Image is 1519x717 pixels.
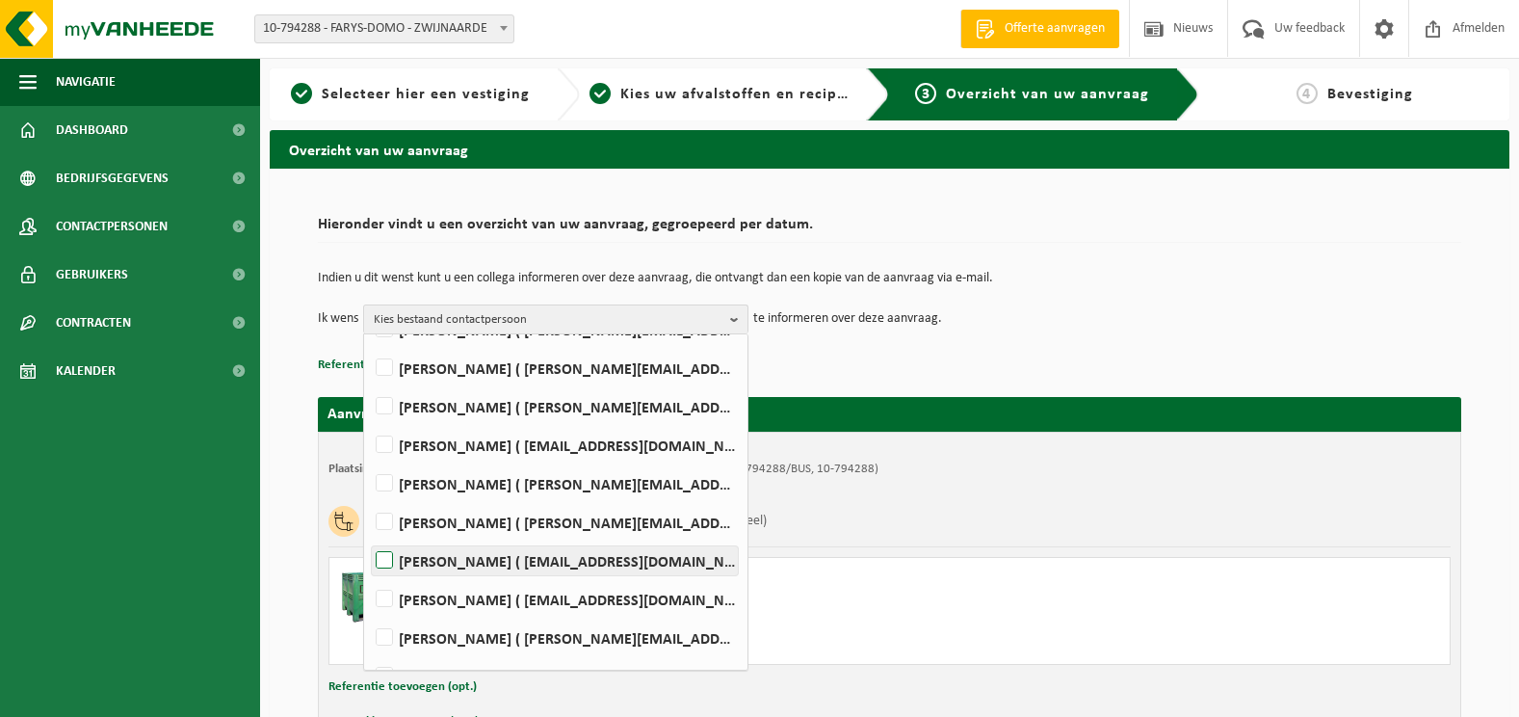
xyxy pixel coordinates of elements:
[56,251,128,299] span: Gebruikers
[339,568,397,625] img: PB-HB-1400-HPE-GN-01.png
[589,83,851,106] a: 2Kies uw afvalstoffen en recipiënten
[279,83,541,106] a: 1Selecteer hier een vestiging
[372,469,738,498] label: [PERSON_NAME] ( [PERSON_NAME][EMAIL_ADDRESS][DOMAIN_NAME] )
[318,217,1461,243] h2: Hieronder vindt u een overzicht van uw aanvraag, gegroepeerd per datum.
[946,87,1149,102] span: Overzicht van uw aanvraag
[328,463,412,475] strong: Plaatsingsadres:
[56,154,169,202] span: Bedrijfsgegevens
[56,202,168,251] span: Contactpersonen
[372,431,738,460] label: [PERSON_NAME] ( [EMAIL_ADDRESS][DOMAIN_NAME] )
[589,83,611,104] span: 2
[254,14,514,43] span: 10-794288 - FARYS-DOMO - ZWIJNAARDE
[56,347,116,395] span: Kalender
[372,508,738,537] label: [PERSON_NAME] ( [PERSON_NAME][EMAIL_ADDRESS][DOMAIN_NAME] )
[56,106,128,154] span: Dashboard
[372,585,738,614] label: [PERSON_NAME] ( [EMAIL_ADDRESS][DOMAIN_NAME] )
[372,354,738,383] label: [PERSON_NAME] ( [PERSON_NAME][EMAIL_ADDRESS][DOMAIN_NAME] )
[1327,87,1413,102] span: Bevestiging
[372,546,738,575] label: [PERSON_NAME] ( [EMAIL_ADDRESS][DOMAIN_NAME] )
[291,83,312,104] span: 1
[915,83,936,104] span: 3
[620,87,885,102] span: Kies uw afvalstoffen en recipiënten
[318,353,466,378] button: Referentie toevoegen (opt.)
[374,305,722,334] span: Kies bestaand contactpersoon
[372,624,738,652] label: [PERSON_NAME] ( [PERSON_NAME][EMAIL_ADDRESS][DOMAIN_NAME] )
[372,392,738,421] label: [PERSON_NAME] ( [PERSON_NAME][EMAIL_ADDRESS][DOMAIN_NAME] )
[255,15,513,42] span: 10-794288 - FARYS-DOMO - ZWIJNAARDE
[322,87,530,102] span: Selecteer hier een vestiging
[56,299,131,347] span: Contracten
[318,305,358,333] p: Ik wens
[1296,83,1318,104] span: 4
[372,662,738,691] label: GENT MILIEU ( [EMAIL_ADDRESS][DOMAIN_NAME] )
[327,407,472,422] strong: Aanvraag voor [DATE]
[270,130,1509,168] h2: Overzicht van uw aanvraag
[363,305,748,333] button: Kies bestaand contactpersoon
[960,10,1119,48] a: Offerte aanvragen
[56,58,116,106] span: Navigatie
[328,675,477,700] button: Referentie toevoegen (opt.)
[753,305,942,333] p: te informeren over deze aanvraag.
[318,272,1461,285] p: Indien u dit wenst kunt u een collega informeren over deze aanvraag, die ontvangt dan een kopie v...
[1000,19,1110,39] span: Offerte aanvragen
